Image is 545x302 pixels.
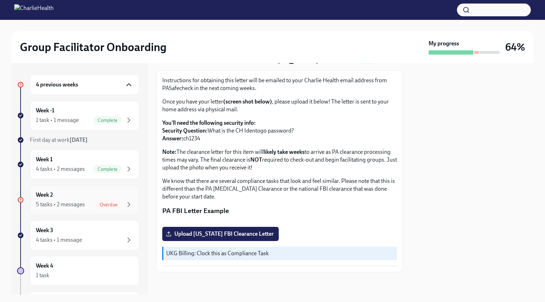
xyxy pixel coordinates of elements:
[167,230,274,237] span: Upload [US_STATE] FBI Clearance Letter
[17,150,139,179] a: Week 14 tasks • 2 messagesComplete
[36,272,49,279] div: 1 task
[36,156,53,163] h6: Week 1
[223,98,272,105] strong: (screen shot below)
[429,40,459,47] strong: My progress
[36,191,53,199] h6: Week 2
[93,118,122,123] span: Complete
[162,227,279,241] label: Upload [US_STATE] FBI Clearance Letter
[93,167,122,172] span: Complete
[162,149,176,155] strong: Note:
[17,101,139,130] a: Week -11 task • 1 messageComplete
[505,41,525,54] h3: 64%
[17,136,139,144] a: First day at work[DATE]
[250,156,262,163] strong: NOT
[17,185,139,215] a: Week 25 tasks • 2 messagesOverdue
[17,256,139,286] a: Week 41 task
[36,226,53,234] h6: Week 3
[30,74,139,95] div: 4 previous weeks
[162,127,208,134] strong: Security Question:
[162,148,397,172] p: The clearance letter for this item will to arrive as PA clearance processing times may vary. The ...
[36,236,82,244] div: 4 tasks • 1 message
[166,250,394,257] p: UKG Billing: Clock this as Compliance Task
[14,4,54,16] img: CharlieHealth
[36,81,78,89] h6: 4 previous weeks
[162,177,397,201] p: We know that there are several compliance tasks that look and feel similar. Please note that this...
[96,202,122,207] span: Overdue
[30,136,88,143] span: First day at work
[162,135,183,142] strong: Answer:
[36,116,79,124] div: 1 task • 1 message
[263,149,305,155] strong: likely take weeks
[36,201,85,208] div: 5 tasks • 2 messages
[162,119,397,142] p: What is the CH Identogo password? ch1234
[17,220,139,250] a: Week 34 tasks • 1 message
[162,206,397,216] p: PA FBI Letter Example
[36,262,53,270] h6: Week 4
[36,107,54,114] h6: Week -1
[70,136,88,143] strong: [DATE]
[162,77,397,92] p: Instructions for obtaining this letter will be emailed to your Charlie Health email address from ...
[162,119,256,126] strong: You'll need the following security info:
[162,98,397,113] p: Once you have your letter , please upload it below! The letter is sent to your home address via p...
[36,165,85,173] div: 4 tasks • 2 messages
[20,40,167,54] h2: Group Facilitator Onboarding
